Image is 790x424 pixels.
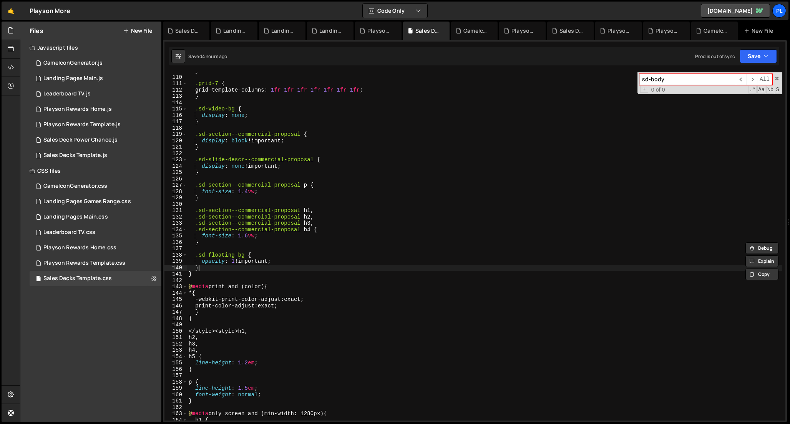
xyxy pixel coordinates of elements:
span: RegExp Search [749,86,757,93]
span: Alt-Enter [757,74,772,85]
div: Sales Deck Power Chance.js [43,137,118,144]
div: 131 [164,207,187,214]
div: Landing Pages Main.css [43,214,108,220]
div: 15074/40030.js [30,55,161,71]
div: 129 [164,195,187,201]
div: 116 [164,112,187,119]
div: 120 [164,138,187,144]
div: 138 [164,252,187,259]
div: New File [744,27,776,35]
div: Sales Decks Template.css [43,275,112,282]
div: 119 [164,131,187,138]
div: 4 hours ago [202,53,227,60]
span: ​ [736,74,747,85]
div: Sales Decks Template.js [175,27,200,35]
h2: Files [30,27,43,35]
div: 113 [164,93,187,100]
div: Prod is out of sync [695,53,735,60]
div: 121 [164,144,187,150]
button: Copy [745,269,778,280]
div: 15074/39401.css [30,194,161,209]
div: 15074/39395.js [30,71,161,86]
div: 156 [164,366,187,373]
input: Search for [639,74,736,85]
div: CSS files [20,163,161,179]
div: 124 [164,163,187,170]
div: 122 [164,150,187,157]
div: 144 [164,290,187,297]
button: Code Only [363,4,427,18]
button: New File [123,28,152,34]
div: 134 [164,227,187,233]
div: 152 [164,341,187,347]
a: pl [772,4,786,18]
div: 148 [164,315,187,322]
div: 126 [164,176,187,182]
div: 15074/40743.js [30,132,161,148]
div: Sales Decks Template.css [415,27,440,35]
span: Whole Word Search [766,86,774,93]
div: Landing Pages Games Range.css [223,27,248,35]
div: GameIconGenerator.css [463,27,488,35]
div: 162 [164,404,187,411]
div: 15074/39402.css [30,240,161,255]
div: 110 [164,74,187,81]
span: Toggle Replace mode [640,86,648,93]
div: Saved [188,53,227,60]
div: Landing Pages Main.js [319,27,344,35]
div: 133 [164,220,187,227]
span: Search In Selection [775,86,780,93]
div: 123 [164,157,187,163]
span: 0 of 0 [648,87,668,93]
div: 111 [164,80,187,87]
div: Sales Decks Template.js [43,152,107,159]
div: 127 [164,182,187,189]
div: 149 [164,322,187,328]
div: Playson Rewards Home.css [367,27,392,35]
div: Landing Pages Main.css [271,27,296,35]
div: Leaderboard TV.js [43,90,91,97]
div: 128 [164,189,187,195]
div: GameIconGenerator.css [43,183,107,190]
div: 146 [164,303,187,309]
div: 15074/39398.css [30,271,161,286]
a: 🤙 [2,2,20,20]
div: 112 [164,87,187,93]
div: 158 [164,379,187,386]
div: Playson Rewards Home.js [656,27,680,35]
div: 140 [164,265,187,271]
div: 159 [164,385,187,392]
div: 15074/39396.css [30,255,161,271]
div: 143 [164,284,187,290]
div: 164 [164,417,187,424]
button: Save [740,49,777,63]
div: 15074/39399.js [30,148,161,163]
a: [DOMAIN_NAME] [701,4,770,18]
div: 114 [164,100,187,106]
div: 15074/39397.js [30,117,161,132]
div: 161 [164,398,187,404]
div: Sales Deck Power Chance.js [559,27,584,35]
div: 132 [164,214,187,220]
div: 136 [164,239,187,246]
button: Explain [745,255,778,267]
div: 137 [164,245,187,252]
div: 160 [164,392,187,398]
div: 139 [164,258,187,265]
button: Debug [745,242,778,254]
div: 150 [164,328,187,335]
div: 15074/41113.css [30,179,161,194]
div: Playson Rewards Home.js [43,106,112,113]
div: 135 [164,233,187,239]
div: 118 [164,125,187,132]
div: GameIconGenerator.js [704,27,729,35]
div: GameIconGenerator.js [43,60,103,67]
div: Javascript files [20,40,161,55]
div: 153 [164,347,187,354]
div: Leaderboard TV.css [43,229,95,236]
div: 115 [164,106,187,112]
div: 15074/39403.js [30,102,161,117]
div: Landing Pages Main.js [43,75,103,82]
div: 125 [164,169,187,176]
